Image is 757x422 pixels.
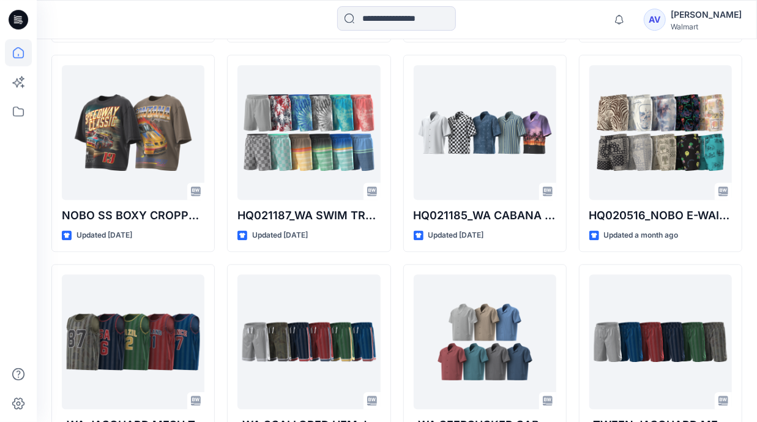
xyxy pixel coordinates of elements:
div: AV [644,9,666,31]
a: _WA SEERSUCKER CABANA TOP [414,274,556,409]
p: Updated [DATE] [252,229,308,242]
p: Updated a month ago [604,229,679,242]
p: Updated [DATE] [428,229,484,242]
a: HQ021187_WA SWIM TRUNK [237,65,380,200]
a: _TWEEN JACQUARD MESH SHORT [589,274,732,409]
div: [PERSON_NAME] [671,7,742,22]
p: Updated [DATE] [76,229,132,242]
a: HQ020516_NOBO E-WAIST SWIM TRUNK [589,65,732,200]
a: _WA JACQUARD MESH TANK W- RIB [62,274,204,409]
p: NOBO SS BOXY CROPPED GRAPHIC TEE [62,207,204,224]
a: HQ021185_WA CABANA TOP [414,65,556,200]
p: HQ020516_NOBO E-WAIST SWIM TRUNK [589,207,732,224]
div: Walmart [671,22,742,31]
a: _WA SCALLOPED HEM JACQUARD MESH SHORT [237,274,380,409]
a: NOBO SS BOXY CROPPED GRAPHIC TEE [62,65,204,200]
p: HQ021187_WA SWIM TRUNK [237,207,380,224]
p: HQ021185_WA CABANA TOP [414,207,556,224]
